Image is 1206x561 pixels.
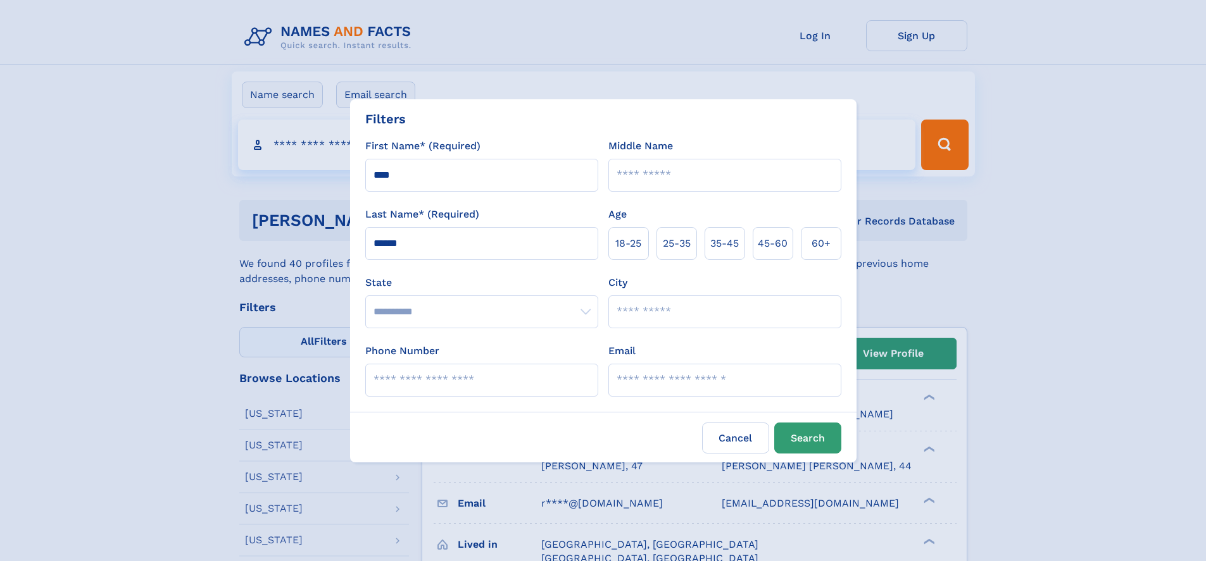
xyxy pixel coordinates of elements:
label: Age [608,207,627,222]
div: Filters [365,109,406,128]
label: Phone Number [365,343,439,359]
button: Search [774,422,841,453]
label: City [608,275,627,290]
label: Last Name* (Required) [365,207,479,222]
span: 18‑25 [615,236,641,251]
label: Cancel [702,422,769,453]
label: First Name* (Required) [365,139,481,154]
span: 25‑35 [663,236,691,251]
label: State [365,275,598,290]
span: 60+ [812,236,831,251]
label: Middle Name [608,139,673,154]
label: Email [608,343,636,359]
span: 45‑60 [758,236,788,251]
span: 35‑45 [710,236,739,251]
